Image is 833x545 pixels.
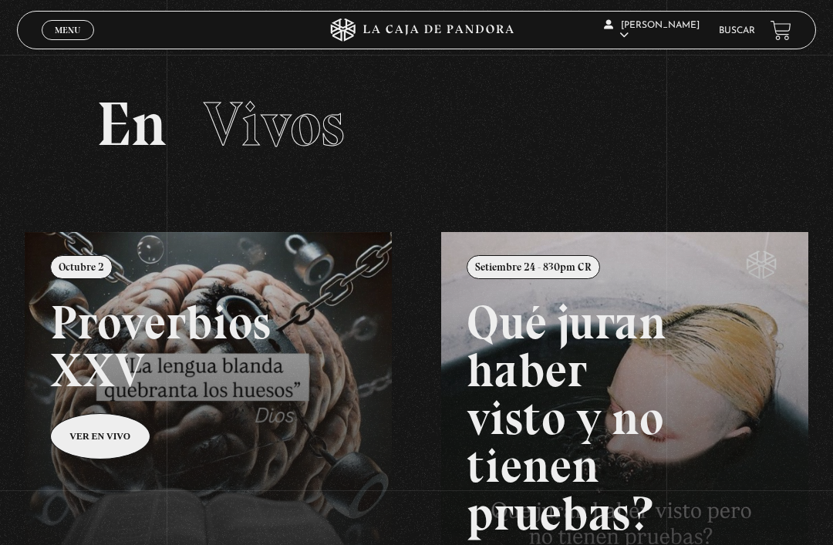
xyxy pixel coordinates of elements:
span: [PERSON_NAME] [604,21,700,40]
span: Menu [55,25,80,35]
span: Cerrar [50,39,86,49]
a: View your shopping cart [771,20,791,41]
a: Buscar [719,26,755,35]
span: Vivos [204,87,345,161]
h2: En [96,93,736,155]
